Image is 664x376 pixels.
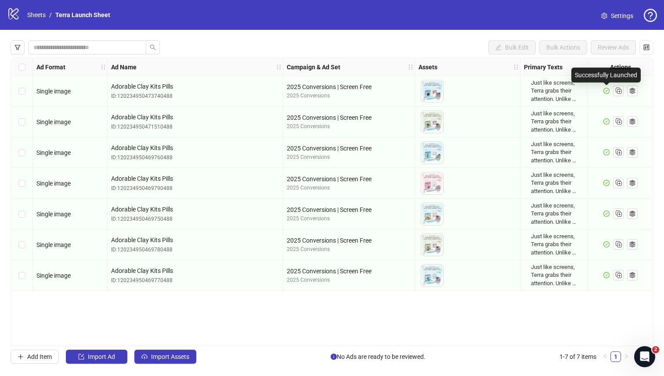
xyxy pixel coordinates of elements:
[36,211,71,218] span: Single image
[421,234,443,256] img: Asset 1
[594,9,640,23] a: Settings
[287,184,411,192] div: 2025 Conversions
[287,113,411,122] div: 2025 Conversions | Screen Free
[433,245,443,256] button: Preview
[584,202,606,212] button: +1
[36,180,71,187] span: Single image
[36,118,71,125] span: Single image
[421,111,443,133] img: Asset 1
[518,58,520,75] div: Resize Assets column
[419,62,437,72] strong: Assets
[610,62,631,72] strong: Actions
[111,143,279,153] span: Adorable Clay Kits Pills
[629,118,635,125] svg: ad template
[603,180,610,186] span: check-circle
[25,10,47,20] a: Sheets
[603,272,610,278] span: check-circle
[584,140,606,151] button: +1
[150,44,156,50] span: search
[611,11,633,21] span: Settings
[421,142,443,164] img: Asset 1
[111,246,279,254] div: ID: 120234950469780488
[629,241,635,247] svg: ad template
[78,354,84,360] span: import
[559,351,596,362] li: 1-7 of 7 items
[36,241,71,248] span: Single image
[584,233,606,243] button: +1
[27,353,52,360] span: Add Item
[614,270,623,279] svg: Duplicate
[433,276,443,286] button: Preview
[614,86,623,95] svg: Duplicate
[287,153,411,161] div: 2025 Conversions
[11,76,33,107] div: Select row 1
[435,93,441,100] span: eye
[603,211,610,217] span: check-circle
[614,178,623,187] svg: Duplicate
[629,88,635,94] svg: ad template
[287,143,411,153] div: 2025 Conversions | Screen Free
[531,110,587,134] div: Just like screens, Terra grabs their attention. Unlike screens, it channels that focus into disco...
[111,174,279,183] span: Adorable Clay Kits Pills
[644,9,657,22] span: question-circle
[412,58,415,75] div: Resize Campaign & Ad Set column
[151,353,189,360] span: Import Assets
[433,92,443,102] button: Preview
[531,233,587,257] div: Just like screens, Terra grabs their attention. Unlike screens, it channels that focus into disco...
[111,112,279,122] span: Adorable Clay Kits Pills
[524,62,563,72] strong: Primary Texts
[435,186,441,192] span: eye
[14,44,21,50] span: filter
[433,153,443,164] button: Preview
[519,64,525,70] span: holder
[111,123,279,131] div: ID: 120234950471510488
[414,64,420,70] span: holder
[584,79,606,90] button: +1
[614,240,623,248] svg: Duplicate
[49,10,52,20] li: /
[652,346,659,353] span: 2
[614,147,623,156] svg: Duplicate
[435,216,441,222] span: eye
[624,354,629,359] span: right
[287,236,411,245] div: 2025 Conversions | Screen Free
[621,351,632,362] button: right
[11,107,33,137] div: Select row 2
[433,184,443,194] button: Preview
[634,346,655,367] iframe: Intercom live chat
[11,58,33,76] div: Select all rows
[629,211,635,217] svg: ad template
[433,122,443,133] button: Preview
[600,351,610,362] li: Previous Page
[36,272,71,279] span: Single image
[111,62,137,72] strong: Ad Name
[435,124,441,130] span: eye
[287,266,411,276] div: 2025 Conversions | Screen Free
[18,354,24,360] span: plus
[287,62,340,72] strong: Campaign & Ad Set
[11,229,33,260] div: Select row 6
[111,276,279,285] div: ID: 120234950469770488
[111,215,279,223] div: ID: 120234950469750488
[513,64,519,70] span: holder
[611,352,621,362] a: 1
[11,137,33,168] div: Select row 3
[66,350,127,364] button: Import Ad
[141,354,148,360] span: cloud-upload
[603,149,610,155] span: check-circle
[421,203,443,225] img: Asset 1
[11,260,33,291] div: Select row 7
[36,149,71,156] span: Single image
[134,350,196,364] button: Import Assets
[111,235,279,245] span: Adorable Clay Kits Pills
[584,110,606,120] button: +1
[614,117,623,125] svg: Duplicate
[421,265,443,286] img: Asset 1
[408,64,414,70] span: holder
[433,215,443,225] button: Preview
[287,276,411,284] div: 2025 Conversions
[531,263,587,287] div: Just like screens, Terra grabs their attention. Unlike screens, it channels that focus into disco...
[601,13,607,19] span: setting
[621,351,632,362] li: Next Page
[100,64,106,70] span: holder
